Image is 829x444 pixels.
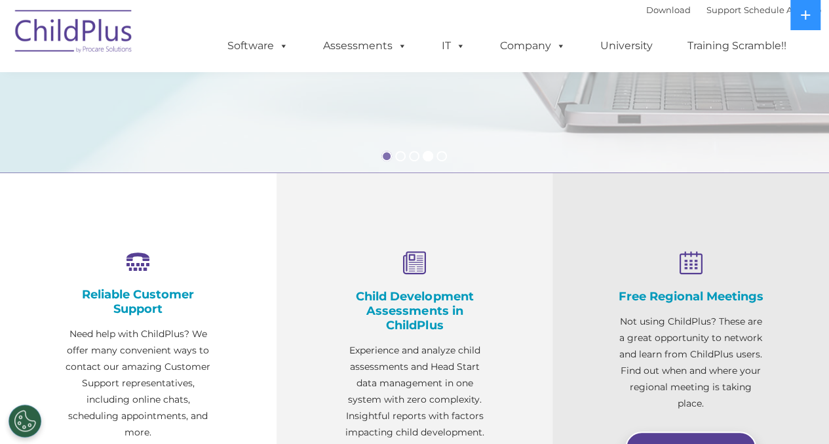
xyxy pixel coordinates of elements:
a: University [587,33,666,59]
a: Company [487,33,579,59]
a: Software [214,33,301,59]
p: Not using ChildPlus? These are a great opportunity to network and learn from ChildPlus users. Fin... [618,313,763,412]
a: IT [429,33,478,59]
span: Phone number [182,140,238,150]
span: Last name [182,87,222,96]
a: Training Scramble!! [674,33,800,59]
h4: Reliable Customer Support [66,287,211,316]
a: Download [646,5,691,15]
a: Schedule A Demo [744,5,821,15]
p: Need help with ChildPlus? We offer many convenient ways to contact our amazing Customer Support r... [66,326,211,441]
a: Assessments [310,33,420,59]
h4: Child Development Assessments in ChildPlus [342,289,488,333]
p: Experience and analyze child assessments and Head Start data management in one system with zero c... [342,342,488,441]
img: ChildPlus by Procare Solutions [9,1,140,66]
font: | [646,5,821,15]
button: Cookies Settings [9,405,41,437]
a: Support [706,5,741,15]
h4: Free Regional Meetings [618,289,763,304]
